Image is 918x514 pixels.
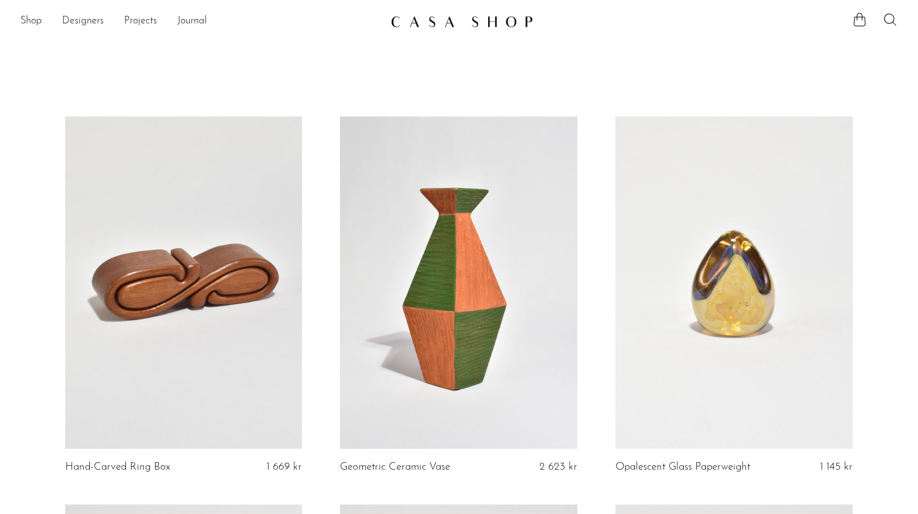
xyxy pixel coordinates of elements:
[20,11,380,32] nav: Desktop navigation
[124,13,157,30] a: Projects
[65,461,170,473] a: Hand-Carved Ring Box
[820,461,853,472] span: 1 145 kr
[267,461,302,472] span: 1 669 kr
[539,461,577,472] span: 2 623 kr
[62,13,104,30] a: Designers
[340,461,450,473] a: Geometric Ceramic Vase
[20,11,380,32] ul: NEW HEADER MENU
[177,13,207,30] a: Journal
[20,13,42,30] a: Shop
[615,461,750,473] a: Opalescent Glass Paperweight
